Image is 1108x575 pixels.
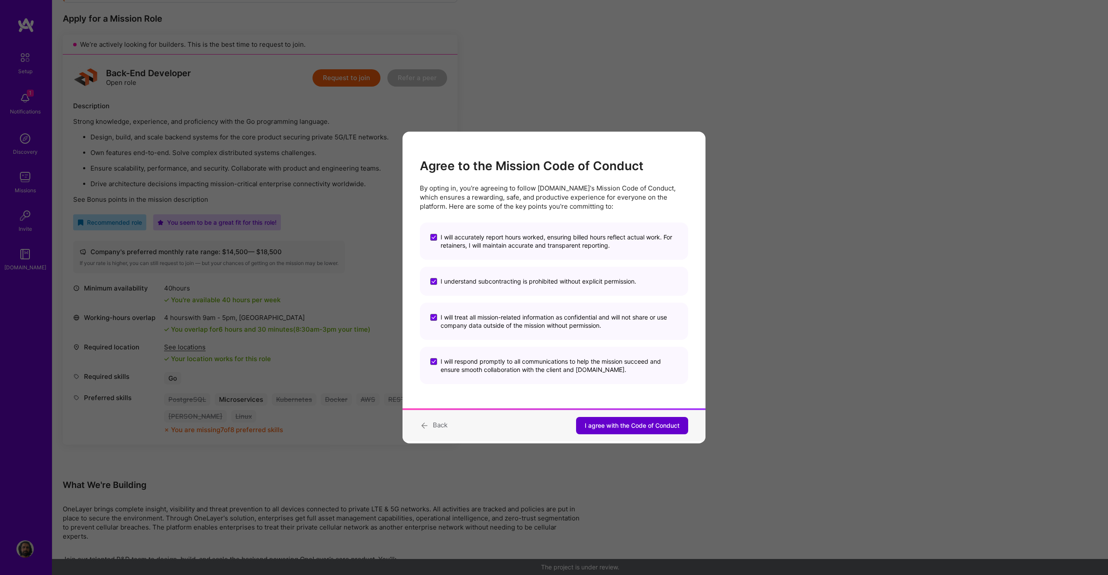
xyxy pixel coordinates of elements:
span: I will respond promptly to all communications to help the mission succeed and ensure smooth colla... [441,357,678,374]
p: By opting in, you're agreeing to follow [DOMAIN_NAME]'s Mission Code of Conduct, which ensures a ... [420,184,688,211]
span: I will treat all mission-related information as confidential and will not share or use company da... [441,313,678,329]
span: Back [433,421,448,429]
button: Back [420,420,448,431]
span: I will accurately report hours worked, ensuring billed hours reflect actual work. For retainers, ... [441,233,678,249]
span: I agree with the Code of Conduct [585,421,680,430]
div: modal [403,132,705,443]
button: I agree with the Code of Conduct [576,417,688,434]
span: I understand subcontracting is prohibited without explicit permission. [441,277,636,285]
i: icon ArrowBack [420,420,429,431]
h2: Agree to the Mission Code of Conduct [420,159,688,173]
